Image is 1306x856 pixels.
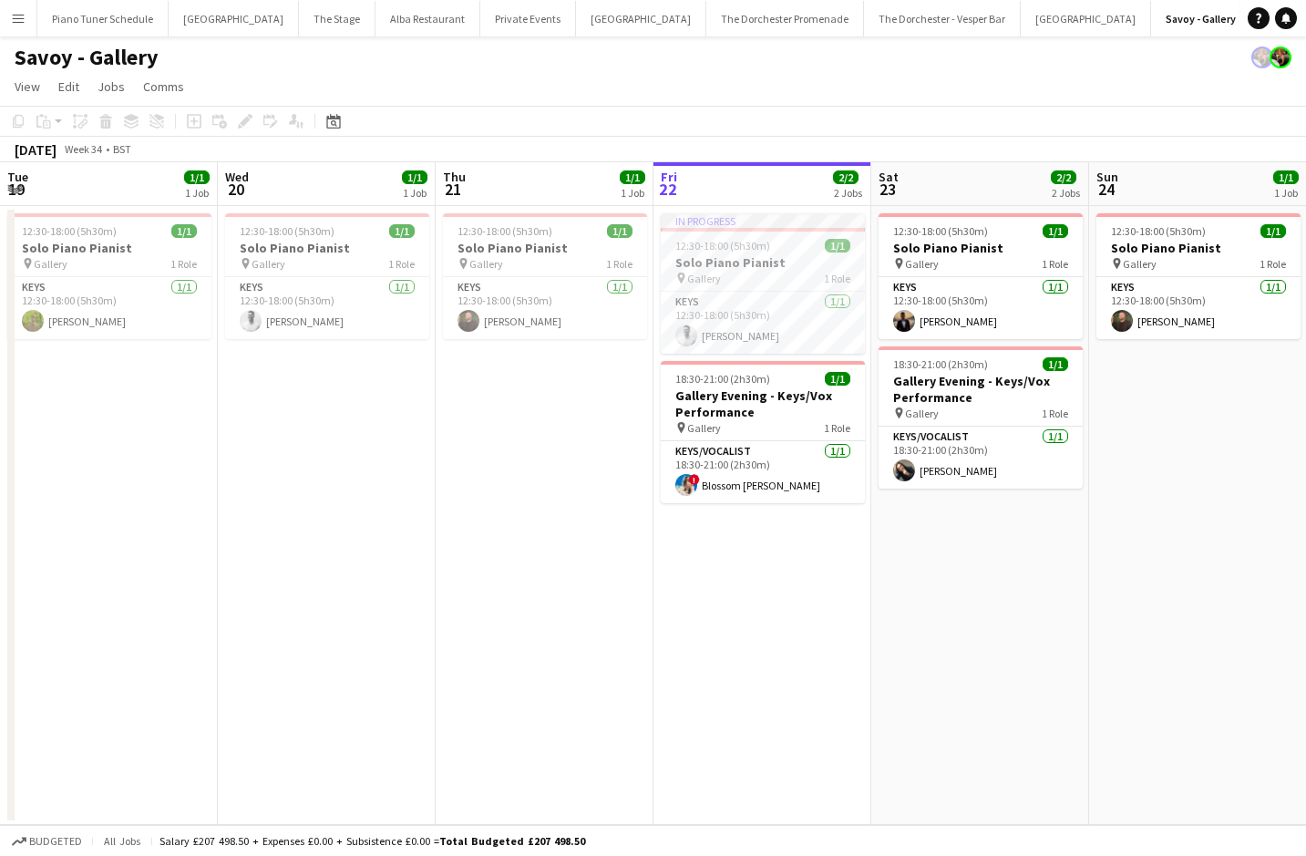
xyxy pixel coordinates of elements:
app-card-role: Keys1/112:30-18:00 (5h30m)[PERSON_NAME] [225,277,429,339]
app-job-card: 18:30-21:00 (2h30m)1/1Gallery Evening - Keys/Vox Performance Gallery1 RoleKeys/Vocalist1/118:30-2... [879,346,1083,489]
div: In progress [661,213,865,228]
app-card-role: Keys/Vocalist1/118:30-21:00 (2h30m)[PERSON_NAME] [879,427,1083,489]
span: 12:30-18:00 (5h30m) [240,224,334,238]
button: Savoy - Gallery [1151,1,1251,36]
span: Comms [143,78,184,95]
button: The Dorchester Promenade [706,1,864,36]
span: Gallery [1123,257,1157,271]
span: 12:30-18:00 (5h30m) [458,224,552,238]
span: 1 Role [170,257,197,271]
div: [DATE] [15,140,57,159]
span: 1 Role [1260,257,1286,271]
app-job-card: 12:30-18:00 (5h30m)1/1Solo Piano Pianist Gallery1 RoleKeys1/112:30-18:00 (5h30m)[PERSON_NAME] [1096,213,1301,339]
a: View [7,75,47,98]
div: 1 Job [1274,186,1298,200]
span: 19 [5,179,28,200]
h3: Solo Piano Pianist [661,254,865,271]
span: Budgeted [29,835,82,848]
h3: Solo Piano Pianist [879,240,1083,256]
h3: Solo Piano Pianist [443,240,647,256]
span: 12:30-18:00 (5h30m) [675,239,770,253]
h3: Gallery Evening - Keys/Vox Performance [879,373,1083,406]
span: Tue [7,169,28,185]
span: 18:30-21:00 (2h30m) [675,372,770,386]
span: 1/1 [607,224,632,238]
span: Total Budgeted £207 498.50 [439,834,585,848]
a: Comms [136,75,191,98]
app-job-card: In progress12:30-18:00 (5h30m)1/1Solo Piano Pianist Gallery1 RoleKeys1/112:30-18:00 (5h30m)[PERSO... [661,213,865,354]
div: BST [113,142,131,156]
span: Gallery [687,272,721,285]
div: 12:30-18:00 (5h30m)1/1Solo Piano Pianist Gallery1 RoleKeys1/112:30-18:00 (5h30m)[PERSON_NAME] [443,213,647,339]
span: Edit [58,78,79,95]
button: Piano Tuner Schedule [37,1,169,36]
span: 1/1 [171,224,197,238]
span: All jobs [100,834,144,848]
span: 23 [876,179,899,200]
h3: Solo Piano Pianist [225,240,429,256]
span: Gallery [469,257,503,271]
span: 1/1 [402,170,427,184]
button: Budgeted [9,831,85,851]
a: Jobs [90,75,132,98]
div: 2 Jobs [1052,186,1080,200]
span: 12:30-18:00 (5h30m) [1111,224,1206,238]
span: Sun [1096,169,1118,185]
span: Jobs [98,78,125,95]
span: 2/2 [1051,170,1076,184]
button: [GEOGRAPHIC_DATA] [169,1,299,36]
span: 1 Role [824,421,850,435]
app-job-card: 18:30-21:00 (2h30m)1/1Gallery Evening - Keys/Vox Performance Gallery1 RoleKeys/Vocalist1/118:30-2... [661,361,865,503]
span: 1/1 [1043,357,1068,371]
app-card-role: Keys1/112:30-18:00 (5h30m)[PERSON_NAME] [7,277,211,339]
span: Week 34 [60,142,106,156]
app-card-role: Keys1/112:30-18:00 (5h30m)[PERSON_NAME] [1096,277,1301,339]
h3: Solo Piano Pianist [1096,240,1301,256]
span: Gallery [252,257,285,271]
div: 2 Jobs [834,186,862,200]
span: 1 Role [1042,257,1068,271]
app-job-card: 12:30-18:00 (5h30m)1/1Solo Piano Pianist Gallery1 RoleKeys1/112:30-18:00 (5h30m)[PERSON_NAME] [225,213,429,339]
span: Gallery [905,407,939,420]
span: Gallery [687,421,721,435]
app-job-card: 12:30-18:00 (5h30m)1/1Solo Piano Pianist Gallery1 RoleKeys1/112:30-18:00 (5h30m)[PERSON_NAME] [7,213,211,339]
h1: Savoy - Gallery [15,44,159,71]
span: 1/1 [184,170,210,184]
app-card-role: Keys1/112:30-18:00 (5h30m)[PERSON_NAME] [661,292,865,354]
span: 22 [658,179,677,200]
a: Edit [51,75,87,98]
div: 1 Job [185,186,209,200]
button: [GEOGRAPHIC_DATA] [576,1,706,36]
app-user-avatar: Rosie Skuse [1251,46,1273,68]
div: Salary £207 498.50 + Expenses £0.00 + Subsistence £0.00 = [159,834,585,848]
span: Wed [225,169,249,185]
span: 1/1 [1043,224,1068,238]
span: Gallery [34,257,67,271]
h3: Gallery Evening - Keys/Vox Performance [661,387,865,420]
div: 1 Job [621,186,644,200]
span: Thu [443,169,466,185]
span: Fri [661,169,677,185]
button: Private Events [480,1,576,36]
button: [GEOGRAPHIC_DATA] [1021,1,1151,36]
span: 1 Role [824,272,850,285]
span: View [15,78,40,95]
app-card-role: Keys1/112:30-18:00 (5h30m)[PERSON_NAME] [879,277,1083,339]
app-card-role: Keys/Vocalist1/118:30-21:00 (2h30m)!Blossom [PERSON_NAME] [661,441,865,503]
app-user-avatar: Rosie Skuse [1270,46,1291,68]
span: 21 [440,179,466,200]
app-job-card: 12:30-18:00 (5h30m)1/1Solo Piano Pianist Gallery1 RoleKeys1/112:30-18:00 (5h30m)[PERSON_NAME] [879,213,1083,339]
span: 12:30-18:00 (5h30m) [22,224,117,238]
span: 1/1 [1273,170,1299,184]
span: 12:30-18:00 (5h30m) [893,224,988,238]
span: 1/1 [389,224,415,238]
span: 1 Role [1042,407,1068,420]
span: 2/2 [833,170,859,184]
